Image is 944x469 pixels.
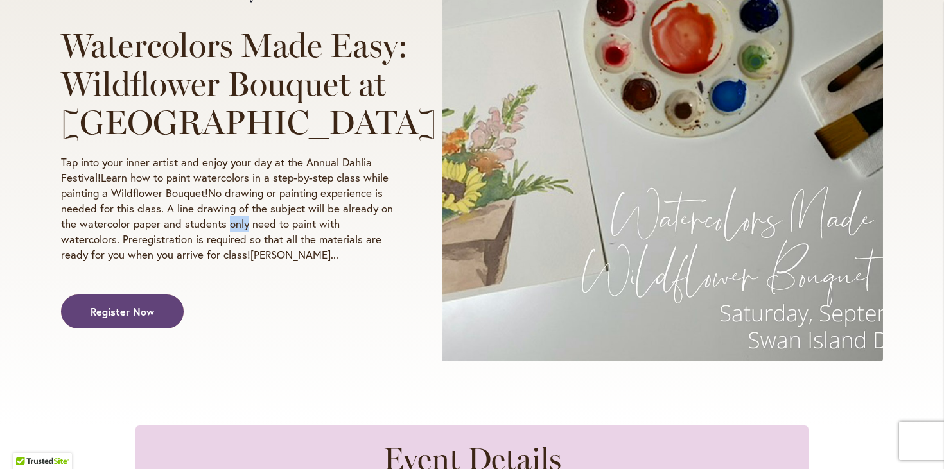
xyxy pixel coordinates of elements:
[10,423,46,459] iframe: Launch Accessibility Center
[61,294,184,328] a: Register Now
[91,304,154,319] span: Register Now
[61,25,437,142] span: Watercolors Made Easy: Wildflower Bouquet at [GEOGRAPHIC_DATA]
[61,155,394,262] p: Tap into your inner artist and enjoy your day at the Annual Dahlia Festival!Learn how to paint wa...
